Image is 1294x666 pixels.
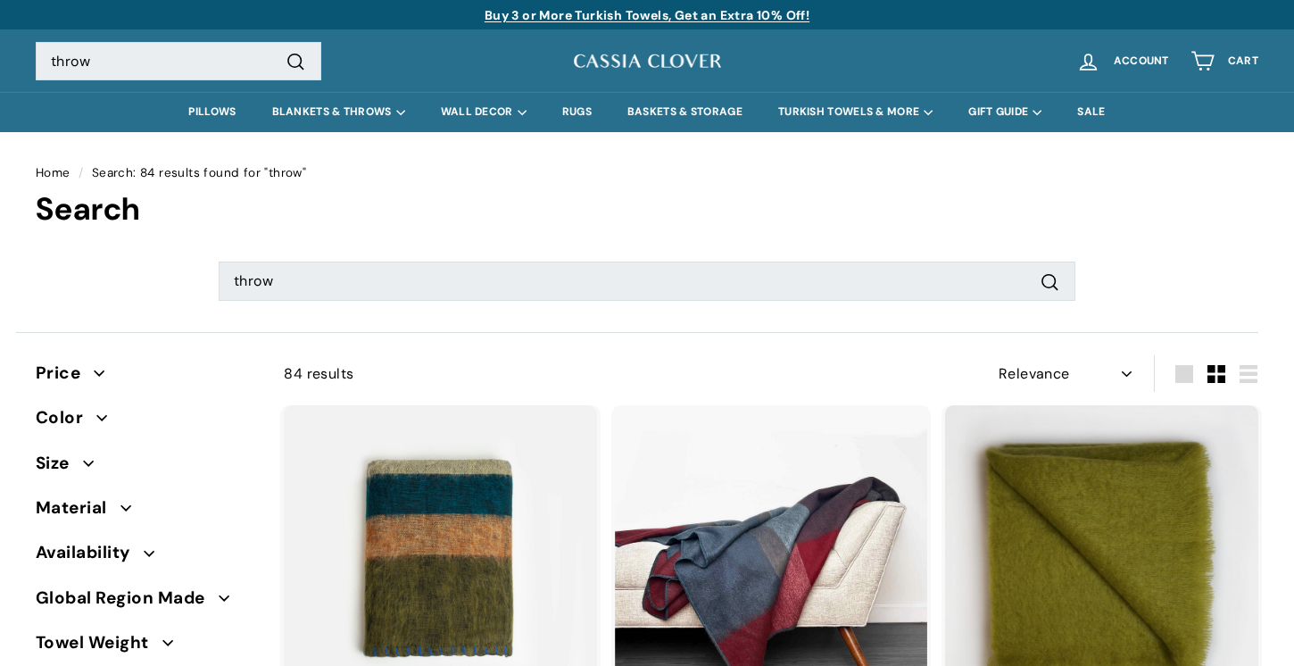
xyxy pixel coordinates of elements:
[36,495,120,521] span: Material
[36,355,255,400] button: Price
[1228,55,1258,67] span: Cart
[1114,55,1169,67] span: Account
[1059,92,1123,132] a: SALE
[36,192,1258,227] h1: Search
[219,262,1075,301] input: Search
[92,165,306,180] span: Search: 84 results found for "throw"
[36,360,94,387] span: Price
[610,92,760,132] a: BASKETS & STORAGE
[36,165,71,180] a: Home
[36,450,83,477] span: Size
[170,92,253,132] a: PILLOWS
[544,92,610,132] a: RUGS
[423,92,544,132] summary: WALL DECOR
[760,92,950,132] summary: TURKISH TOWELS & MORE
[254,92,423,132] summary: BLANKETS & THROWS
[36,535,255,579] button: Availability
[36,404,96,431] span: Color
[284,362,771,386] div: 84 results
[36,163,1258,183] nav: breadcrumbs
[36,42,321,81] input: Search
[36,580,255,625] button: Global Region Made
[36,400,255,445] button: Color
[36,539,144,566] span: Availability
[950,92,1059,132] summary: GIFT GUIDE
[36,445,255,490] button: Size
[36,490,255,535] button: Material
[485,7,809,23] a: Buy 3 or More Turkish Towels, Get an Extra 10% Off!
[74,165,87,180] span: /
[36,585,219,612] span: Global Region Made
[1066,35,1180,87] a: Account
[1180,35,1269,87] a: Cart
[36,629,162,656] span: Towel Weight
